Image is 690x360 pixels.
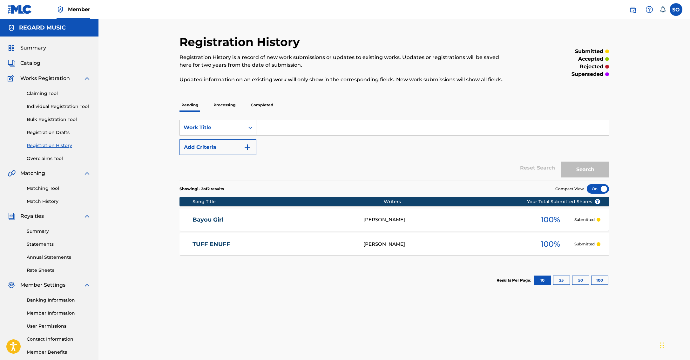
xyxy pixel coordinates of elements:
img: Catalog [8,59,15,67]
a: CatalogCatalog [8,59,40,67]
img: expand [83,281,91,289]
button: 50 [572,276,589,285]
p: Pending [179,98,200,112]
a: Public Search [626,3,639,16]
a: Summary [27,228,91,235]
a: Rate Sheets [27,267,91,274]
img: Matching [8,170,16,177]
span: Catalog [20,59,40,67]
a: Matching Tool [27,185,91,192]
a: Bayou Girl [193,216,355,223]
p: Results Per Page: [497,277,533,283]
div: Work Title [184,124,241,131]
a: User Permissions [27,323,91,330]
a: Statements [27,241,91,248]
h5: REGARD MUSIC [19,24,66,31]
button: 10 [534,276,551,285]
h2: Registration History [179,35,303,49]
div: Notifications [660,6,666,13]
a: Member Benefits [27,349,91,356]
p: Processing [212,98,237,112]
img: Summary [8,44,15,52]
p: submitted [575,48,603,55]
div: [PERSON_NAME] [363,241,527,248]
p: accepted [578,55,603,63]
span: Member [68,6,90,13]
img: expand [83,212,91,220]
p: Completed [249,98,275,112]
img: expand [83,75,91,82]
span: 100 % [541,238,560,250]
a: Overclaims Tool [27,155,91,162]
span: Summary [20,44,46,52]
div: Drag [660,336,664,355]
button: 25 [553,276,570,285]
span: Compact View [555,186,584,192]
div: Song Title [193,198,384,205]
iframe: Resource Center [672,247,690,298]
span: Member Settings [20,281,65,289]
p: rejected [580,63,603,70]
p: Submitted [574,217,595,223]
iframe: Chat Widget [658,330,690,360]
p: Showing 1 - 2 of 2 results [179,186,224,192]
span: Royalties [20,212,44,220]
a: Annual Statements [27,254,91,261]
img: Accounts [8,24,15,32]
a: Claiming Tool [27,90,91,97]
a: Individual Registration Tool [27,103,91,110]
img: MLC Logo [8,5,32,14]
div: [PERSON_NAME] [363,216,527,223]
a: SummarySummary [8,44,46,52]
div: Writers [384,198,547,205]
p: Submitted [574,241,595,247]
button: Add Criteria [179,139,256,155]
div: User Menu [670,3,682,16]
img: Top Rightsholder [57,6,64,13]
img: Member Settings [8,281,15,289]
span: 100 % [541,214,560,225]
img: 9d2ae6d4665cec9f34b9.svg [244,143,251,151]
button: 100 [591,276,608,285]
a: Contact Information [27,336,91,343]
span: Your Total Submitted Shares [527,198,600,205]
a: Match History [27,198,91,205]
img: Royalties [8,212,15,220]
span: Works Registration [20,75,70,82]
img: Works Registration [8,75,16,82]
img: search [629,6,637,13]
form: Search Form [179,120,609,181]
img: expand [83,170,91,177]
a: Bulk Registration Tool [27,116,91,123]
span: ? [595,199,600,204]
p: Updated information on an existing work will only show in the corresponding fields. New work subm... [179,76,510,83]
p: superseded [572,70,603,78]
a: TUFF ENUFF [193,241,355,248]
a: Registration Drafts [27,129,91,136]
a: Banking Information [27,297,91,303]
img: help [646,6,653,13]
span: Matching [20,170,45,177]
div: Help [643,3,656,16]
a: Member Information [27,310,91,317]
a: Registration History [27,142,91,149]
p: Registration History is a record of new work submissions or updates to existing works. Updates or... [179,54,510,69]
